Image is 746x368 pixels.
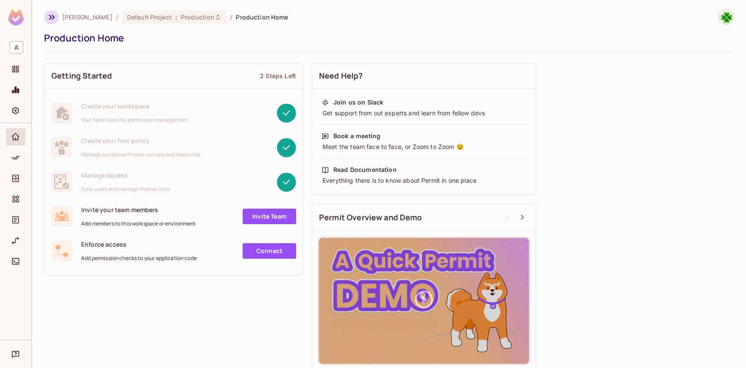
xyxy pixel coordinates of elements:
[236,13,288,21] span: Production Home
[81,102,188,110] span: Create your workspace
[319,212,422,223] span: Permit Overview and Demo
[44,32,730,44] div: Production Home
[6,102,25,119] div: Settings
[260,72,296,80] div: 2 Steps Left
[62,13,113,21] span: the active workspace
[322,143,526,151] div: Meet the team face to face, or Zoom to Zoom 😉
[81,255,197,262] span: Add permission checks to your application code
[243,209,296,224] a: Invite Team
[81,171,170,179] span: Manage access
[333,132,380,140] div: Book a meeting
[175,14,178,21] span: :
[6,190,25,208] div: Elements
[81,220,196,227] span: Add members to this workspace or environment
[6,149,25,166] div: Policy
[81,240,197,248] span: Enforce access
[6,211,25,228] div: Audit Log
[81,206,196,214] span: Invite your team members
[333,98,383,107] div: Join us on Slack
[6,60,25,78] div: Projects
[81,186,170,193] span: Sync users and manage their access
[127,13,172,21] span: Default Project
[6,170,25,187] div: Directory
[322,176,526,185] div: Everything there is to know about Permit in one place
[81,136,200,145] span: Create your first policy
[81,151,200,158] span: Manage access with roles, actions and resources
[6,128,25,146] div: Home
[6,81,25,98] div: Monitoring
[6,346,25,363] div: Help & Updates
[322,109,526,117] div: Get support from out experts and learn from fellow devs
[51,70,112,81] span: Getting Started
[719,10,733,24] img: dajiang
[243,243,296,259] a: Connect
[9,41,23,54] span: A
[8,10,24,25] img: SReyMgAAAABJRU5ErkJggg==
[230,13,232,21] li: /
[116,13,118,21] li: /
[81,117,188,124] span: Your home base for permission management
[6,38,25,57] div: Workspace: andy
[6,253,25,270] div: Connect
[6,232,25,249] div: URL Mapping
[181,13,215,21] span: Production
[333,165,397,174] div: Read Documentation
[319,70,363,81] span: Need Help?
